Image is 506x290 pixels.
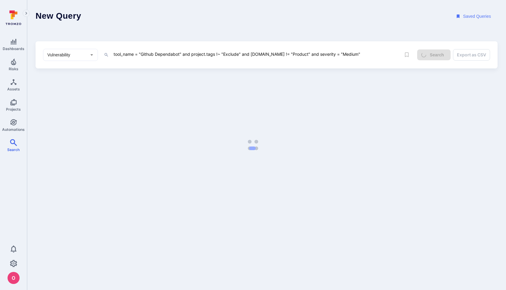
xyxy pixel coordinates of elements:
button: Open [88,51,95,58]
img: ACg8ocJcCe-YbLxGm5tc0PuNRxmgP8aEm0RBXn6duO8aeMVK9zjHhw=s96-c [8,272,20,284]
div: oleg malkov [8,272,20,284]
button: Saved Queries [450,11,498,22]
span: Dashboards [3,46,24,51]
h1: New Query [36,11,81,22]
span: Projects [6,107,21,112]
span: Risks [9,67,18,71]
textarea: Intelligence Graph search area [113,50,401,58]
span: Save query [401,49,412,60]
button: Export as CSV [453,49,490,61]
span: Search [7,147,20,152]
span: Assets [7,87,20,91]
span: Automations [2,127,25,132]
button: Expand navigation menu [23,10,30,17]
input: Select basic entity [46,52,86,58]
i: Expand navigation menu [24,11,28,16]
